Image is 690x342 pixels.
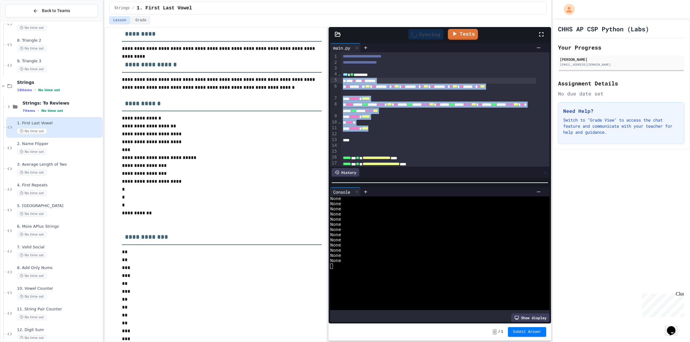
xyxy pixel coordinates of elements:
iframe: chat widget [640,291,684,317]
span: 11. String Pair Counter [17,307,101,312]
span: None [330,238,341,243]
span: None [330,212,341,217]
span: None [330,227,341,233]
span: No time set [17,66,47,72]
h2: Your Progress [558,43,685,52]
div: 1 [330,54,338,60]
div: 16 [330,154,338,160]
span: No time set [17,170,47,175]
div: Show display [511,313,550,322]
span: No time set [38,88,60,92]
span: / [498,330,500,334]
span: 1 [501,330,503,334]
div: Console [330,187,361,196]
span: No time set [17,252,47,258]
span: No time set [17,25,47,31]
button: Grade [131,16,150,24]
h3: Need Help? [563,107,679,115]
span: - [492,329,497,335]
div: 12 [330,131,338,137]
span: 12. Digit Sum [17,327,101,333]
span: None [330,222,341,227]
span: Back to Teams [42,8,70,14]
span: No time set [17,149,47,155]
button: Submit Answer [508,327,546,337]
div: 7 [330,95,338,101]
div: 2 [330,60,338,66]
span: 8. Add Only Nums [17,265,101,271]
span: 1. First Last Vowel [137,5,192,12]
span: 7. Valid Social [17,245,101,250]
span: 2. Name Flipper [17,141,101,147]
div: 14 [330,143,338,148]
a: Tests [448,29,478,40]
div: 5 [330,77,338,83]
span: 9. Triangle 3 [17,59,101,64]
button: Back to Teams [5,4,98,17]
div: 8 [330,101,338,113]
span: 3. Average Length of Two [17,162,101,167]
span: No time set [17,273,47,279]
div: 9 [330,113,338,119]
div: 6 [330,83,338,95]
span: None [330,207,341,212]
div: Console [330,189,353,195]
span: None [330,258,341,264]
span: 7 items [22,109,35,113]
span: None [330,233,341,238]
span: 4. First Repeats [17,183,101,188]
span: 18 items [17,88,32,92]
div: 15 [330,148,338,154]
span: Fold line [338,72,341,77]
h2: Assignment Details [558,79,685,88]
span: Fold line [338,119,341,124]
div: 17 [330,160,338,166]
div: My Account [557,2,576,16]
span: None [330,202,341,207]
span: No time set [17,190,47,196]
span: No time set [17,128,47,134]
div: 4 [330,71,338,77]
div: main.py [330,45,353,51]
div: No due date set [558,90,685,97]
span: 1. First Last Vowel [17,121,101,126]
div: 10 [330,119,338,125]
div: 11 [330,125,338,131]
div: 3 [330,65,338,71]
span: • [35,88,36,92]
span: No time set [17,294,47,299]
div: History [332,168,359,177]
span: No time set [17,314,47,320]
span: No time set [17,46,47,51]
h1: CHHS AP CSP Python (Labs) [558,25,649,33]
div: [PERSON_NAME] [560,57,683,62]
span: Strings [17,80,101,85]
div: main.py [330,43,361,52]
span: / [132,6,134,11]
span: None [330,196,341,202]
span: 10. Vowel Counter [17,286,101,291]
span: No time set [17,335,47,341]
span: 6. More APlus Strings [17,224,101,229]
span: None [330,243,341,248]
span: No time set [41,109,63,113]
span: Strings: To Reviews [22,100,101,106]
div: Syncing [408,29,443,40]
span: None [330,248,341,253]
p: Switch to "Grade View" to access the chat feature and communicate with your teacher for help and ... [563,117,679,135]
button: Lesson [109,16,130,24]
span: None [330,217,341,222]
span: Strings [114,6,130,11]
span: No time set [17,211,47,217]
div: 13 [330,137,338,143]
span: • [38,108,39,113]
div: 18 [330,166,338,172]
div: Chat with us now!Close [2,2,42,39]
iframe: chat widget [665,318,684,336]
span: Submit Answer [513,330,541,334]
span: None [330,253,341,258]
span: 8. Triangle 2 [17,38,101,43]
div: [EMAIL_ADDRESS][DOMAIN_NAME] [560,62,683,67]
span: 5. [GEOGRAPHIC_DATA] [17,203,101,209]
span: No time set [17,232,47,237]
